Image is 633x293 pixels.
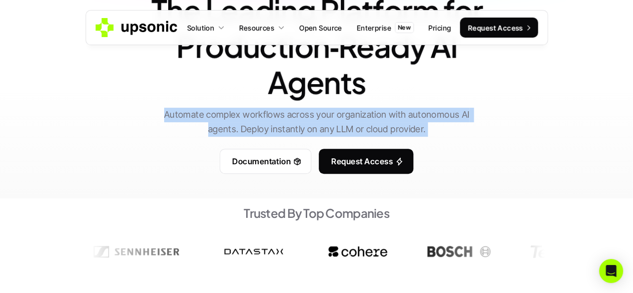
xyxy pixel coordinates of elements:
[468,23,523,33] p: Request Access
[351,19,420,37] a: EnterpriseNew
[232,154,291,169] p: Documentation
[398,24,411,31] p: New
[599,259,623,283] div: Open Intercom Messenger
[239,23,274,33] p: Resources
[220,149,311,174] a: Documentation
[428,23,451,33] p: Pricing
[357,23,391,33] p: Enterprise
[331,154,393,169] p: Request Access
[460,18,538,38] a: Request Access
[154,108,479,137] p: Automate complex workflows across your organization with autonomous AI agents. Deploy instantly o...
[187,23,214,33] p: Solution
[244,205,389,222] h5: Trusted By Top Companies
[299,23,342,33] p: Open Source
[293,19,348,37] a: Open Source
[319,149,413,174] a: Request Access
[181,19,231,37] a: Solution
[422,19,457,37] a: Pricing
